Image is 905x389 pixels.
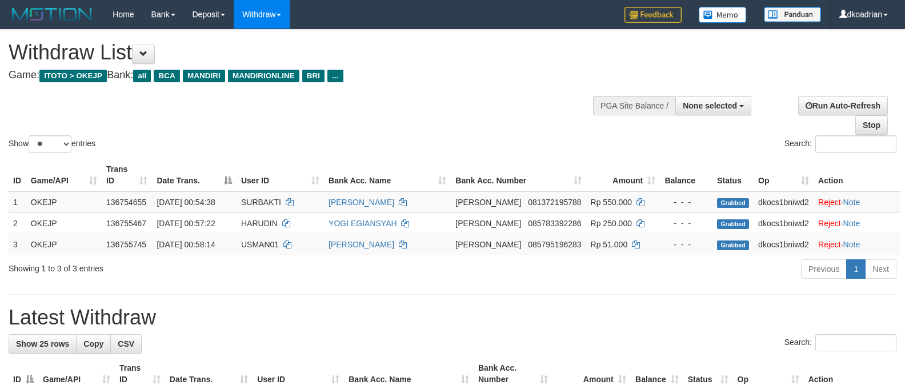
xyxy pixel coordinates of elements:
span: Copy 085795196283 to clipboard [528,240,581,249]
td: dkocs1bniwd2 [754,212,814,234]
a: Reject [818,219,841,228]
span: Copy [83,339,103,348]
th: Bank Acc. Number: activate to sort column ascending [451,159,586,191]
a: Note [843,219,860,228]
th: Amount: activate to sort column ascending [586,159,660,191]
span: [DATE] 00:54:38 [157,198,215,207]
span: Copy 085783392286 to clipboard [528,219,581,228]
a: Note [843,240,860,249]
span: 136754655 [106,198,146,207]
th: Date Trans.: activate to sort column descending [152,159,237,191]
a: YOGI EGIANSYAH [329,219,397,228]
h1: Latest Withdraw [9,306,896,329]
span: MANDIRIONLINE [228,70,299,82]
h1: Withdraw List [9,41,592,64]
label: Search: [784,334,896,351]
select: Showentries [29,135,71,153]
img: Feedback.jpg [624,7,682,23]
h4: Game: Bank: [9,70,592,81]
span: None selected [683,101,737,110]
span: ... [327,70,343,82]
span: [DATE] 00:58:14 [157,240,215,249]
span: [PERSON_NAME] [455,219,521,228]
span: CSV [118,339,134,348]
a: [PERSON_NAME] [329,240,394,249]
a: Reject [818,198,841,207]
a: Show 25 rows [9,334,77,354]
div: PGA Site Balance / [593,96,675,115]
div: - - - [664,196,708,208]
a: Stop [855,115,888,135]
span: SURBAKTI [241,198,281,207]
button: None selected [675,96,751,115]
a: Copy [76,334,111,354]
span: 136755467 [106,219,146,228]
span: 136755745 [106,240,146,249]
td: 1 [9,191,26,213]
a: Next [865,259,896,279]
div: - - - [664,239,708,250]
td: 3 [9,234,26,255]
a: Run Auto-Refresh [798,96,888,115]
td: · [814,212,900,234]
th: ID [9,159,26,191]
span: HARUDIN [241,219,278,228]
th: Balance [660,159,712,191]
td: dkocs1bniwd2 [754,234,814,255]
a: Note [843,198,860,207]
span: BCA [154,70,179,82]
label: Search: [784,135,896,153]
td: dkocs1bniwd2 [754,191,814,213]
img: panduan.png [764,7,821,22]
span: [DATE] 00:57:22 [157,219,215,228]
span: all [133,70,151,82]
a: Previous [801,259,847,279]
th: Op: activate to sort column ascending [754,159,814,191]
input: Search: [815,135,896,153]
td: · [814,234,900,255]
th: Action [814,159,900,191]
span: Copy 081372195788 to clipboard [528,198,581,207]
a: Reject [818,240,841,249]
th: Status [712,159,754,191]
span: BRI [302,70,325,82]
td: · [814,191,900,213]
span: Grabbed [717,219,749,229]
span: USMAN01 [241,240,279,249]
td: OKEJP [26,212,102,234]
span: Grabbed [717,198,749,208]
th: Bank Acc. Name: activate to sort column ascending [324,159,451,191]
span: Show 25 rows [16,339,69,348]
label: Show entries [9,135,95,153]
td: 2 [9,212,26,234]
td: OKEJP [26,234,102,255]
a: 1 [846,259,866,279]
span: [PERSON_NAME] [455,240,521,249]
span: ITOTO > OKEJP [39,70,107,82]
span: MANDIRI [183,70,225,82]
div: Showing 1 to 3 of 3 entries [9,258,369,274]
td: OKEJP [26,191,102,213]
a: CSV [110,334,142,354]
span: Rp 51.000 [591,240,628,249]
img: Button%20Memo.svg [699,7,747,23]
span: Rp 550.000 [591,198,632,207]
th: Game/API: activate to sort column ascending [26,159,102,191]
th: Trans ID: activate to sort column ascending [102,159,152,191]
img: MOTION_logo.png [9,6,95,23]
span: Rp 250.000 [591,219,632,228]
div: - - - [664,218,708,229]
a: [PERSON_NAME] [329,198,394,207]
input: Search: [815,334,896,351]
th: User ID: activate to sort column ascending [237,159,324,191]
span: [PERSON_NAME] [455,198,521,207]
span: Grabbed [717,240,749,250]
